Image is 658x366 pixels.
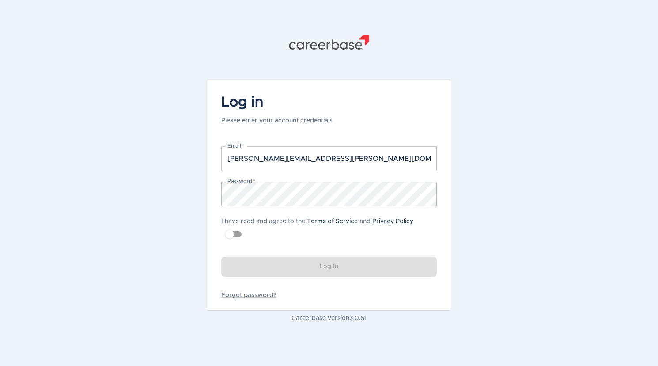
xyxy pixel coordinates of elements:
[207,314,451,323] p: Careerbase version 3.0.51
[221,291,437,300] a: Forgot password?
[227,178,255,185] label: Password
[372,218,413,225] a: Privacy Policy
[221,217,437,226] p: I have read and agree to the and
[221,94,333,111] h4: Log in
[227,142,244,150] label: Email
[221,116,333,125] p: Please enter your account credentials
[307,218,358,225] a: Terms of Service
